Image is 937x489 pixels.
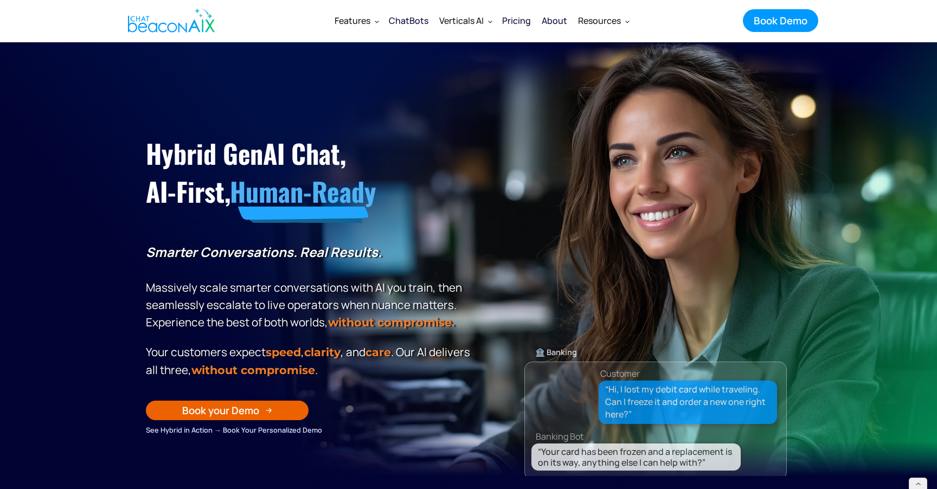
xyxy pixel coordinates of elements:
div: Book your Demo [182,403,259,417]
div: Resources [578,13,621,28]
div: Resources [573,8,634,34]
span: without compromise [191,363,315,377]
div: Customer [600,366,640,381]
strong: speed [266,345,301,359]
a: Book your Demo [146,401,309,420]
span: Human-Ready [230,172,376,210]
div: Verticals AI [434,8,497,34]
div: Features [335,13,370,28]
strong: without compromise. [328,316,454,329]
a: Pricing [497,7,536,35]
strong: Smarter Conversations. Real Results. [146,243,382,261]
div: Book Demo [754,14,807,28]
img: Dropdown [488,19,492,23]
div: Pricing [502,13,531,28]
div: ChatBots [389,13,428,28]
div: Features [329,8,383,34]
span: care [365,345,391,359]
a: ChatBots [383,7,434,35]
img: Arrow [266,407,272,414]
a: About [536,7,573,35]
div: About [542,13,567,28]
a: Book Demo [743,9,818,32]
img: Dropdown [375,19,379,23]
p: Your customers expect , , and . Our Al delivers all three, . [146,343,474,379]
p: Massively scale smarter conversations with AI you train, then seamlessly escalate to live operato... [146,243,474,331]
div: “Hi, I lost my debit card while traveling. Can I freeze it and order a new one right here?” [605,383,771,421]
img: Dropdown [625,19,630,23]
a: home [119,2,221,40]
div: 🏦 Banking [525,345,786,360]
h1: Hybrid GenAI Chat, AI-First, [146,134,474,211]
div: See Hybrid in Action → Book Your Personalized Demo [146,424,474,436]
div: Verticals AI [439,13,484,28]
span: clarity [304,345,341,359]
